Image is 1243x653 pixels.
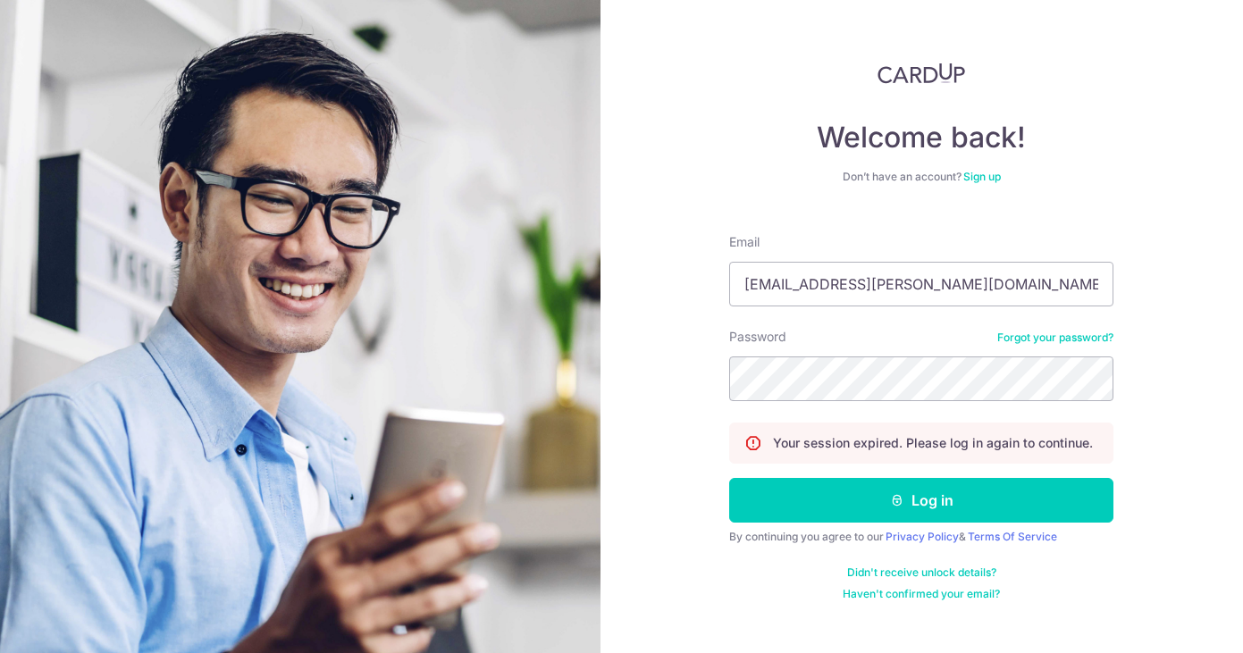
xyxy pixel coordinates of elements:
p: Your session expired. Please log in again to continue. [773,434,1093,452]
a: Terms Of Service [968,530,1057,543]
label: Password [729,328,786,346]
a: Didn't receive unlock details? [847,565,996,580]
a: Privacy Policy [886,530,959,543]
div: By continuing you agree to our & [729,530,1113,544]
a: Sign up [963,170,1001,183]
button: Log in [729,478,1113,523]
a: Haven't confirmed your email? [843,587,1000,601]
input: Enter your Email [729,262,1113,306]
a: Forgot your password? [997,331,1113,345]
div: Don’t have an account? [729,170,1113,184]
h4: Welcome back! [729,120,1113,155]
label: Email [729,233,760,251]
img: CardUp Logo [878,63,965,84]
